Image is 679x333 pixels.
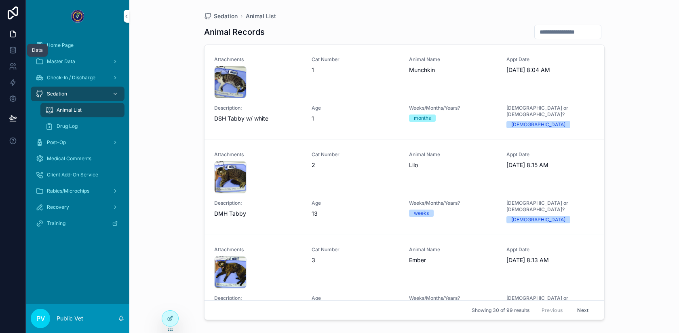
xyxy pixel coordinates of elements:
[204,12,238,20] a: Sedation
[312,151,399,158] span: Cat Number
[506,161,594,169] span: [DATE] 8:15 AM
[214,210,302,218] span: DMH Tabby
[506,105,594,118] span: [DEMOGRAPHIC_DATA] or [DEMOGRAPHIC_DATA]?
[31,38,124,53] a: Home Page
[205,235,604,330] a: AttachmentsCat Number3Animal NameEmberAppt Date[DATE] 8:13 AMDescription:DSH TortieAge8Weeks/Mont...
[47,91,67,97] span: Sedation
[214,56,302,63] span: Attachments
[47,74,95,81] span: Check-In / Discharge
[214,115,302,123] span: DSH Tabby w/ white
[511,121,565,128] div: [DEMOGRAPHIC_DATA]
[409,56,497,63] span: Animal Name
[204,26,265,38] h1: Animal Records
[506,256,594,264] span: [DATE] 8:13 AM
[47,188,89,194] span: Rabies/Microchips
[472,307,529,314] span: Showing 30 of 99 results
[571,304,594,316] button: Next
[409,66,497,74] span: Munchkin
[414,210,429,217] div: weeks
[32,47,43,53] div: Data
[246,12,276,20] a: Animal List
[47,204,69,210] span: Recovery
[31,87,124,101] a: Sedation
[31,200,124,214] a: Recovery
[47,155,91,162] span: Medical Comments
[36,314,45,323] span: PV
[312,256,399,264] span: 3
[40,119,124,134] a: Drug Log
[47,139,66,146] span: Post-Op
[31,135,124,150] a: Post-Op
[409,295,497,301] span: Weeks/Months/Years?
[312,210,399,218] span: 13
[57,314,83,322] p: Public Vet
[506,66,594,74] span: [DATE] 8:04 AM
[409,200,497,206] span: Weeks/Months/Years?
[205,140,604,235] a: AttachmentsCat Number2Animal NameLiloAppt Date[DATE] 8:15 AMDescription:DMH TabbyAge13Weeks/Month...
[312,246,399,253] span: Cat Number
[511,216,565,223] div: [DEMOGRAPHIC_DATA]
[57,123,78,129] span: Drug Log
[506,151,594,158] span: Appt Date
[47,220,65,227] span: Training
[40,103,124,117] a: Animal List
[312,115,399,123] span: 1
[214,12,238,20] span: Sedation
[214,151,302,158] span: Attachments
[409,246,497,253] span: Animal Name
[31,70,124,85] a: Check-In / Discharge
[31,151,124,166] a: Medical Comments
[506,200,594,213] span: [DEMOGRAPHIC_DATA] or [DEMOGRAPHIC_DATA]?
[47,42,74,49] span: Home Page
[71,10,84,23] img: App logo
[312,56,399,63] span: Cat Number
[214,246,302,253] span: Attachments
[506,246,594,253] span: Appt Date
[506,295,594,308] span: [DEMOGRAPHIC_DATA] or [DEMOGRAPHIC_DATA]?
[312,66,399,74] span: 1
[47,172,98,178] span: Client Add-On Service
[312,200,399,206] span: Age
[57,107,82,113] span: Animal List
[214,295,302,301] span: Description:
[31,168,124,182] a: Client Add-On Service
[409,256,497,264] span: Ember
[312,161,399,169] span: 2
[214,200,302,206] span: Description:
[312,295,399,301] span: Age
[31,216,124,231] a: Training
[47,58,75,65] span: Master Data
[205,45,604,140] a: AttachmentsCat Number1Animal NameMunchkinAppt Date[DATE] 8:04 AMDescription:DSH Tabby w/ whiteAge...
[409,151,497,158] span: Animal Name
[409,161,497,169] span: Lilo
[26,32,129,241] div: scrollable content
[409,105,497,111] span: Weeks/Months/Years?
[414,115,431,122] div: months
[214,105,302,111] span: Description:
[312,105,399,111] span: Age
[31,184,124,198] a: Rabies/Microchips
[506,56,594,63] span: Appt Date
[31,54,124,69] a: Master Data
